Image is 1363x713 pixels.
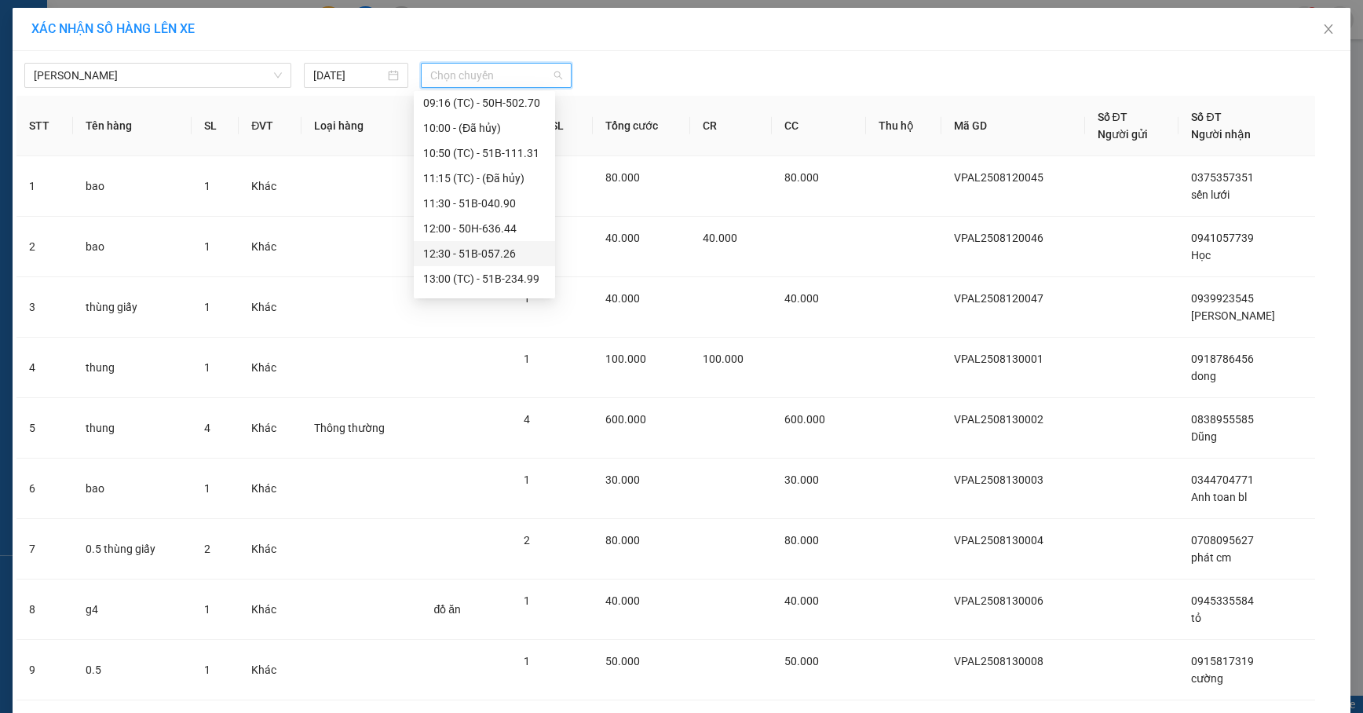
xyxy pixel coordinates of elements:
div: 11:30 - 51B-040.90 [423,195,546,212]
span: 0941057739 [1191,232,1254,244]
span: [PERSON_NAME] [1191,309,1275,322]
td: bao [73,459,192,519]
span: 1 [524,353,530,365]
td: bao [73,156,192,217]
span: 80.000 [784,171,819,184]
span: phát cm [1191,551,1231,564]
span: cường [1191,672,1223,685]
span: 40.000 [784,292,819,305]
span: 50.000 [605,655,640,667]
td: Khác [239,459,301,519]
span: XÁC NHẬN SỐ HÀNG LÊN XE [31,21,195,36]
b: GỬI : VP An Lạc [20,114,173,140]
span: 0708095627 [1191,534,1254,547]
td: 6 [16,459,73,519]
td: Thông thường [301,398,421,459]
td: Khác [239,398,301,459]
span: đồ ăn [434,603,462,616]
span: 600.000 [605,413,646,426]
div: 10:50 (TC) - 51B-111.31 [423,144,546,162]
span: 1 [524,655,530,667]
td: thùng giấy [73,277,192,338]
span: 1 [204,240,210,253]
span: 40.000 [605,232,640,244]
input: 13/08/2025 [313,67,384,84]
span: 80.000 [605,534,640,547]
span: Hồ Chí Minh - Cà Mau [34,64,282,87]
span: VPAL2508130002 [954,413,1043,426]
div: 09:16 (TC) - 50H-502.70 [423,94,546,112]
td: 7 [16,519,73,580]
th: CR [690,96,773,156]
div: 10:00 - (Đã hủy) [423,119,546,137]
td: g4 [73,580,192,640]
td: Khác [239,519,301,580]
td: 1 [16,156,73,217]
span: 4 [204,422,210,434]
span: Dũng [1191,430,1217,443]
span: 1 [204,664,210,676]
span: 30.000 [605,474,640,486]
li: Hotline: 02839552959 [147,58,656,78]
span: 2 [204,543,210,555]
td: 8 [16,580,73,640]
td: 3 [16,277,73,338]
span: 1 [524,594,530,607]
span: 0915817319 [1191,655,1254,667]
td: Khác [239,156,301,217]
span: 0375357351 [1191,171,1254,184]
th: Thu hộ [866,96,941,156]
th: STT [16,96,73,156]
span: 1 [204,361,210,374]
td: 0.5 thùng giấy [73,519,192,580]
div: 12:30 - 51B-057.26 [423,245,546,262]
span: 40.000 [605,594,640,607]
span: 100.000 [605,353,646,365]
li: 26 Phó Cơ Điều, Phường 12 [147,38,656,58]
span: 0344704771 [1191,474,1254,486]
span: 100.000 [703,353,744,365]
span: 600.000 [784,413,825,426]
span: VPAL2508120045 [954,171,1043,184]
td: 2 [16,217,73,277]
span: VPAL2508130004 [954,534,1043,547]
span: 1 [204,301,210,313]
span: 40.000 [605,292,640,305]
span: 0918786456 [1191,353,1254,365]
td: 5 [16,398,73,459]
span: 40.000 [703,232,737,244]
span: dong [1191,370,1216,382]
th: ĐVT [239,96,301,156]
div: 11:15 (TC) - (Đã hủy) [423,170,546,187]
td: Khác [239,338,301,398]
td: thung [73,398,192,459]
th: Loại hàng [301,96,421,156]
th: Tên hàng [73,96,192,156]
span: sến lưới [1191,188,1230,201]
td: Khác [239,277,301,338]
span: VPAL2508130006 [954,594,1043,607]
span: VPAL2508130003 [954,474,1043,486]
span: 1 [524,292,530,305]
img: logo.jpg [20,20,98,98]
span: 40.000 [784,594,819,607]
span: Học [1191,249,1211,261]
th: CC [772,96,866,156]
td: 4 [16,338,73,398]
span: Người nhận [1191,128,1251,141]
span: VPAL2508130008 [954,655,1043,667]
span: Chọn chuyến [430,64,562,87]
span: VPAL2508120047 [954,292,1043,305]
span: 1 [204,603,210,616]
td: Khác [239,580,301,640]
span: Anh toan bl [1191,491,1247,503]
td: 9 [16,640,73,700]
span: tỏ [1191,612,1201,624]
span: 50.000 [784,655,819,667]
td: Khác [239,640,301,700]
span: 1 [204,482,210,495]
span: 2 [524,534,530,547]
span: close [1322,23,1335,35]
span: Số ĐT [1098,111,1127,123]
span: 1 [524,474,530,486]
